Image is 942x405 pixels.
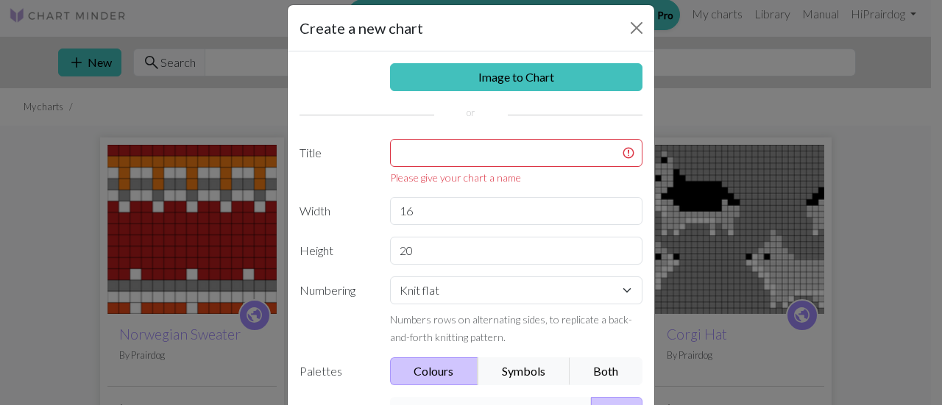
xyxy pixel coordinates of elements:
button: Both [570,357,643,385]
label: Title [291,139,381,185]
label: Width [291,197,381,225]
button: Colours [390,357,479,385]
div: Please give your chart a name [390,170,643,185]
small: Numbers rows on alternating sides, to replicate a back-and-forth knitting pattern. [390,313,632,343]
label: Palettes [291,357,381,385]
a: Image to Chart [390,63,643,91]
h5: Create a new chart [300,17,423,39]
button: Close [625,16,648,40]
button: Symbols [478,357,570,385]
label: Numbering [291,276,381,345]
label: Height [291,237,381,265]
